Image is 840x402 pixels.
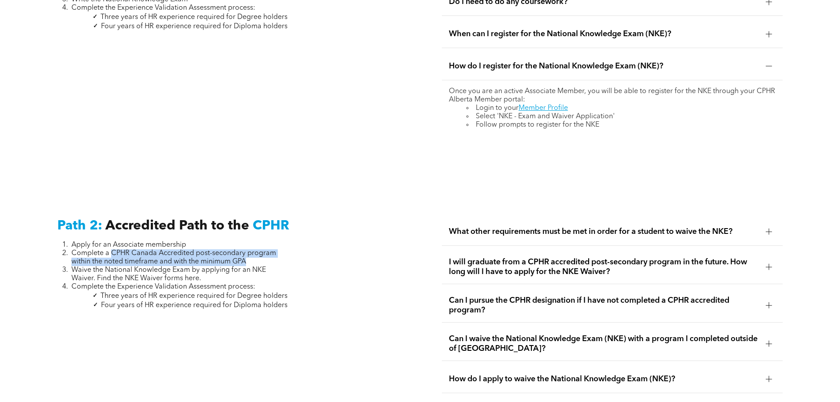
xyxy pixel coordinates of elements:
span: Can I waive the National Knowledge Exam (NKE) with a program I completed outside of [GEOGRAPHIC_D... [449,334,759,353]
span: When can I register for the National Knowledge Exam (NKE)? [449,29,759,39]
span: Three years of HR experience required for Degree holders [101,293,287,300]
span: What other requirements must be met in order for a student to waive the NKE? [449,227,759,237]
a: Member Profile [519,105,568,112]
li: Select 'NKE - Exam and Waiver Application' [467,113,776,121]
span: Three years of HR experience required for Degree holders [101,14,287,21]
span: Complete a CPHR Canada Accredited post-secondary program within the noted timeframe and with the ... [71,250,276,265]
span: Accredited Path to the [105,219,249,233]
li: Follow prompts to register for the NKE [467,121,776,129]
span: I will graduate from a CPHR accredited post-secondary program in the future. How long will I have... [449,257,759,277]
span: Four years of HR experience required for Diploma holders [101,23,287,30]
span: Complete the Experience Validation Assessment process: [71,4,255,11]
span: Complete the Experience Validation Assessment process: [71,283,255,290]
span: CPHR [253,219,289,233]
span: Path 2: [57,219,102,233]
p: Once you are an active Associate Member, you will be able to register for the NKE through your CP... [449,87,776,104]
span: How do I apply to waive the National Knowledge Exam (NKE)? [449,374,759,384]
span: How do I register for the National Knowledge Exam (NKE)? [449,61,759,71]
li: Login to your [467,104,776,113]
span: Four years of HR experience required for Diploma holders [101,302,287,309]
span: Apply for an Associate membership [71,241,186,248]
span: Waive the National Knowledge Exam by applying for an NKE Waiver. Find the NKE Waiver forms here. [71,267,266,282]
span: Can I pursue the CPHR designation if I have not completed a CPHR accredited program? [449,296,759,315]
